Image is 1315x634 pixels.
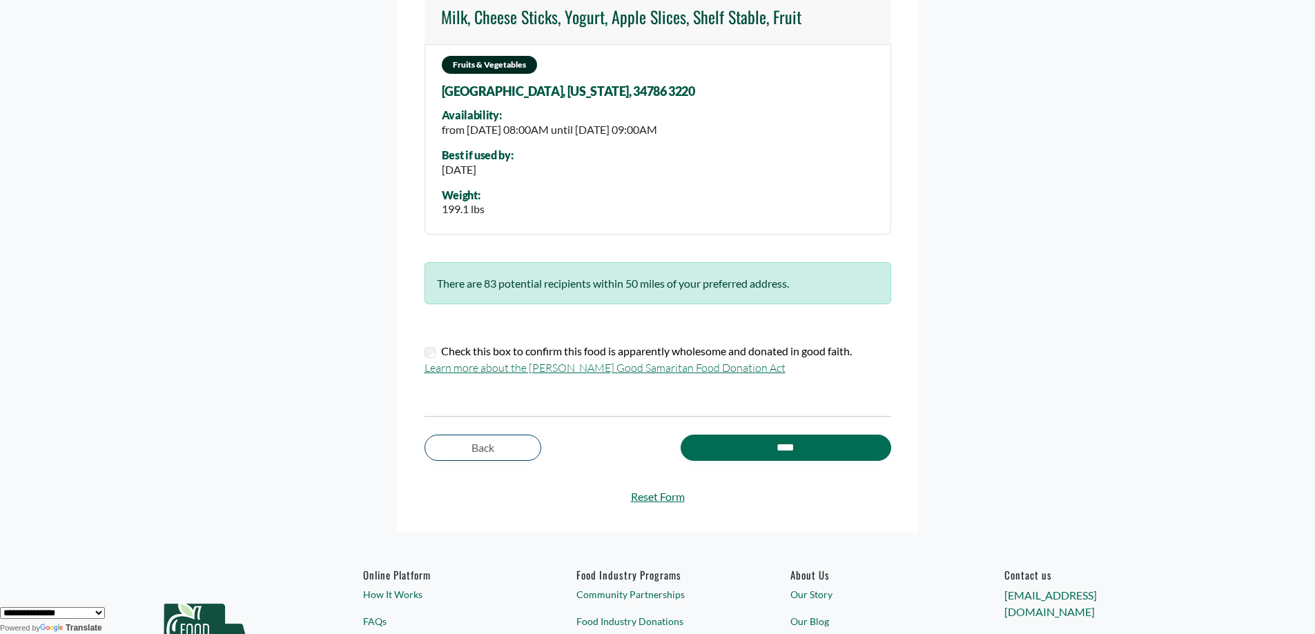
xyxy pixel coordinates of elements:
h6: Food Industry Programs [576,568,738,581]
a: About Us [790,568,952,581]
a: Learn more about the [PERSON_NAME] Good Samaritan Food Donation Act [425,361,786,375]
label: Check this box to confirm this food is apparently wholesome and donated in good faith. [441,343,852,359]
h4: Milk, Cheese Sticks, Yogurt, Apple Slices, Shelf Stable, Fruit [441,7,801,27]
span: [GEOGRAPHIC_DATA], [US_STATE], 34786 3220 [442,85,695,99]
span: Fruits & Vegetables [442,56,537,74]
div: [DATE] [442,161,514,178]
a: Reset Form [425,488,891,505]
a: How It Works [363,587,525,602]
div: Availability: [442,109,657,121]
div: There are 83 potential recipients within 50 miles of your preferred address. [425,262,891,304]
img: Google Translate [40,624,66,633]
a: [EMAIL_ADDRESS][DOMAIN_NAME] [1004,588,1097,618]
a: Translate [40,623,102,633]
h6: Contact us [1004,568,1166,581]
div: 199.1 lbs [442,201,485,217]
a: Our Story [790,587,952,602]
a: Back [425,435,541,461]
div: from [DATE] 08:00AM until [DATE] 09:00AM [442,121,657,138]
div: Best if used by: [442,149,514,161]
div: Weight: [442,189,485,201]
h6: Online Platform [363,568,525,581]
a: Community Partnerships [576,587,738,602]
